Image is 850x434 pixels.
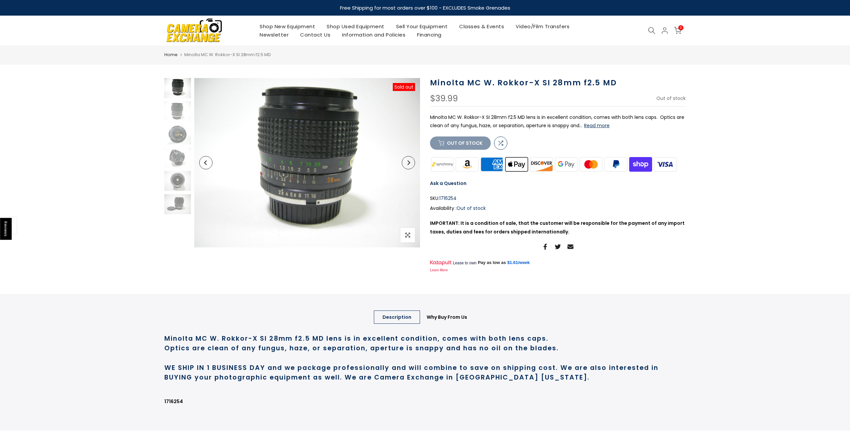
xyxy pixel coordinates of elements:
img: visa [653,156,678,173]
img: paypal [604,156,629,173]
div: SKU: [430,194,686,203]
a: Contact Us [295,31,336,39]
button: Previous [199,156,212,169]
h1: Minolta MC W. Rokkor-X SI 28mm f2.5 MD [430,78,686,88]
p: Minolta MC W. Rokkor-X SI 28mm f2.5 MD lens is in excellent condition, comes with both lens caps.... [430,113,686,130]
span: Minolta MC W. Rokkor-X SI 28mm f2.5 MD [184,51,271,58]
div: $39.99 [430,94,458,103]
img: google pay [554,156,579,173]
img: Minolta MC W. Rokkor-X SI 28mm f2.5 MD Lenses - Small Format - Minolta MD and MC Mount Lenses Min... [194,78,420,247]
img: Minolta MC W. Rokkor-X SI 28mm f2.5 MD Lenses - Small Format - Minolta MD and MC Mount Lenses Min... [164,125,191,144]
button: Read more [584,123,610,129]
img: Minolta MC W. Rokkor-X SI 28mm f2.5 MD Lenses - Small Format - Minolta MD and MC Mount Lenses Min... [164,78,191,98]
img: master [579,156,604,173]
a: Newsletter [254,31,295,39]
strong: 1716254 [164,398,183,405]
img: Minolta MC W. Rokkor-X SI 28mm f2.5 MD Lenses - Small Format - Minolta MD and MC Mount Lenses Min... [164,148,191,168]
strong: IMPORTANT: It is a condition of sale, that the customer will be responsible for the payment of an... [430,220,685,235]
a: Financing [411,31,448,39]
span: Pay as low as [478,260,506,266]
a: Video/Film Transfers [510,22,575,31]
strong: WE SHIP IN 1 BUSINESS DAY and we package professionally and will combine to save on shipping cost... [164,363,658,382]
a: $1.61/week [507,260,530,266]
img: american express [479,156,504,173]
a: Shop New Equipment [254,22,321,31]
img: apple pay [504,156,529,173]
span: 1716254 [439,194,457,203]
img: discover [529,156,554,173]
img: synchrony [430,156,455,173]
div: Availability : [430,204,686,213]
a: Classes & Events [454,22,510,31]
a: Why Buy From Us [418,310,476,324]
span: Out of stock [656,95,686,102]
img: amazon payments [455,156,480,173]
a: Home [164,51,178,58]
img: shopify pay [628,156,653,173]
strong: Optics are clean of any fungus, haze, or separation, aperture is snappy and has no oil on the bla... [164,344,559,353]
a: Learn More [430,268,448,272]
a: Share on Email [567,243,573,251]
button: Next [402,156,415,169]
img: Minolta MC W. Rokkor-X SI 28mm f2.5 MD Lenses - Small Format - Minolta MD and MC Mount Lenses Min... [164,101,191,121]
span: Out of stock [457,205,486,212]
a: Share on Twitter [555,243,561,251]
a: Description [374,310,420,324]
a: Sell Your Equipment [390,22,454,31]
img: Minolta MC W. Rokkor-X SI 28mm f2.5 MD Lenses - Small Format - Minolta MD and MC Mount Lenses Min... [164,171,191,191]
a: Share on Facebook [542,243,548,251]
img: Minolta MC W. Rokkor-X SI 28mm f2.5 MD Lenses - Small Format - Minolta MD and MC Mount Lenses Min... [164,194,191,214]
a: Information and Policies [336,31,411,39]
a: Ask a Question [430,180,467,187]
span: Lease to own [453,260,476,266]
a: 0 [674,27,681,34]
span: 0 [678,25,683,30]
a: Shop Used Equipment [321,22,390,31]
strong: Free Shipping for most orders over $100 - EXCLUDES Smoke Grenades [340,4,510,11]
strong: Minolta MC W. Rokkor-X SI 28mm f2.5 MD lens is in excellent condition, comes with both lens caps. [164,334,549,343]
